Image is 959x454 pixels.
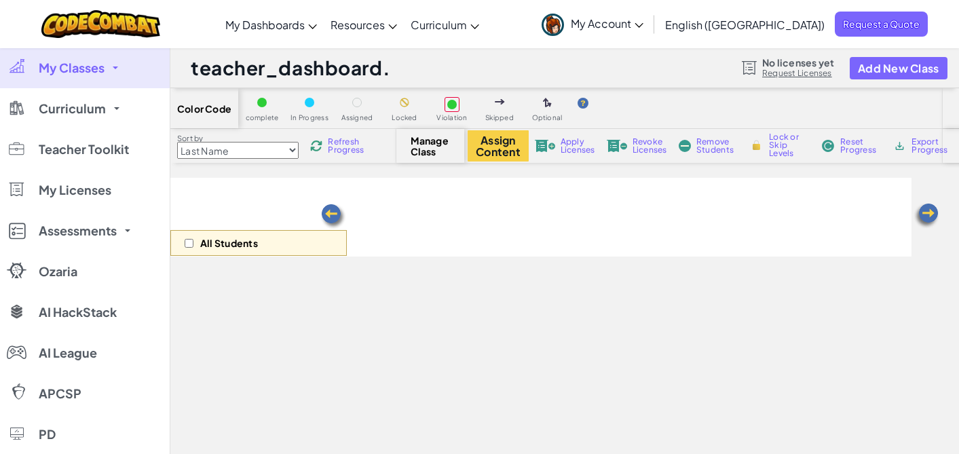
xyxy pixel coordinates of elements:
img: Arrow_Left.png [913,202,940,229]
img: IconSkippedLevel.svg [495,99,505,105]
span: Revoke Licenses [633,138,667,154]
label: Sort by [177,133,299,144]
span: Color Code [177,103,231,114]
span: English ([GEOGRAPHIC_DATA]) [665,18,825,32]
img: IconLicenseRevoke.svg [607,140,627,152]
button: Add New Class [850,57,947,79]
span: Resources [331,18,385,32]
a: Resources [324,6,404,43]
img: IconRemoveStudents.svg [679,140,691,152]
p: All Students [200,238,258,248]
img: Arrow_Left.png [320,203,347,230]
span: Refresh Progress [328,138,370,154]
span: Lock or Skip Levels [769,133,809,157]
img: IconArchive.svg [893,140,906,152]
span: Locked [392,114,417,121]
span: Export Progress [911,138,953,154]
span: Ozaria [39,265,77,278]
img: avatar [542,14,564,36]
a: Curriculum [404,6,486,43]
a: Request a Quote [835,12,928,37]
img: IconLock.svg [749,139,764,151]
span: Teacher Toolkit [39,143,129,155]
span: Assigned [341,114,373,121]
span: My Classes [39,62,105,74]
span: My Dashboards [225,18,305,32]
img: IconReload.svg [310,140,322,152]
span: Violation [436,114,467,121]
span: My Account [571,16,643,31]
a: My Dashboards [219,6,324,43]
a: Request Licenses [762,68,834,79]
img: IconHint.svg [578,98,588,109]
span: Curriculum [39,102,106,115]
span: AI HackStack [39,306,117,318]
a: English ([GEOGRAPHIC_DATA]) [658,6,831,43]
span: Optional [532,114,563,121]
h1: teacher_dashboard. [191,55,390,81]
span: My Licenses [39,184,111,196]
img: CodeCombat logo [41,10,160,38]
span: Manage Class [411,135,451,157]
button: Assign Content [468,130,529,162]
span: Remove Students [696,138,737,154]
span: complete [246,114,279,121]
span: Reset Progress [840,138,881,154]
img: IconLicenseApply.svg [535,140,555,152]
span: Apply Licenses [561,138,595,154]
span: AI League [39,347,97,359]
span: In Progress [290,114,328,121]
span: Skipped [485,114,514,121]
img: IconReset.svg [821,140,835,152]
a: My Account [535,3,650,45]
span: Curriculum [411,18,467,32]
span: No licenses yet [762,57,834,68]
span: Assessments [39,225,117,237]
img: IconOptionalLevel.svg [543,98,552,109]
